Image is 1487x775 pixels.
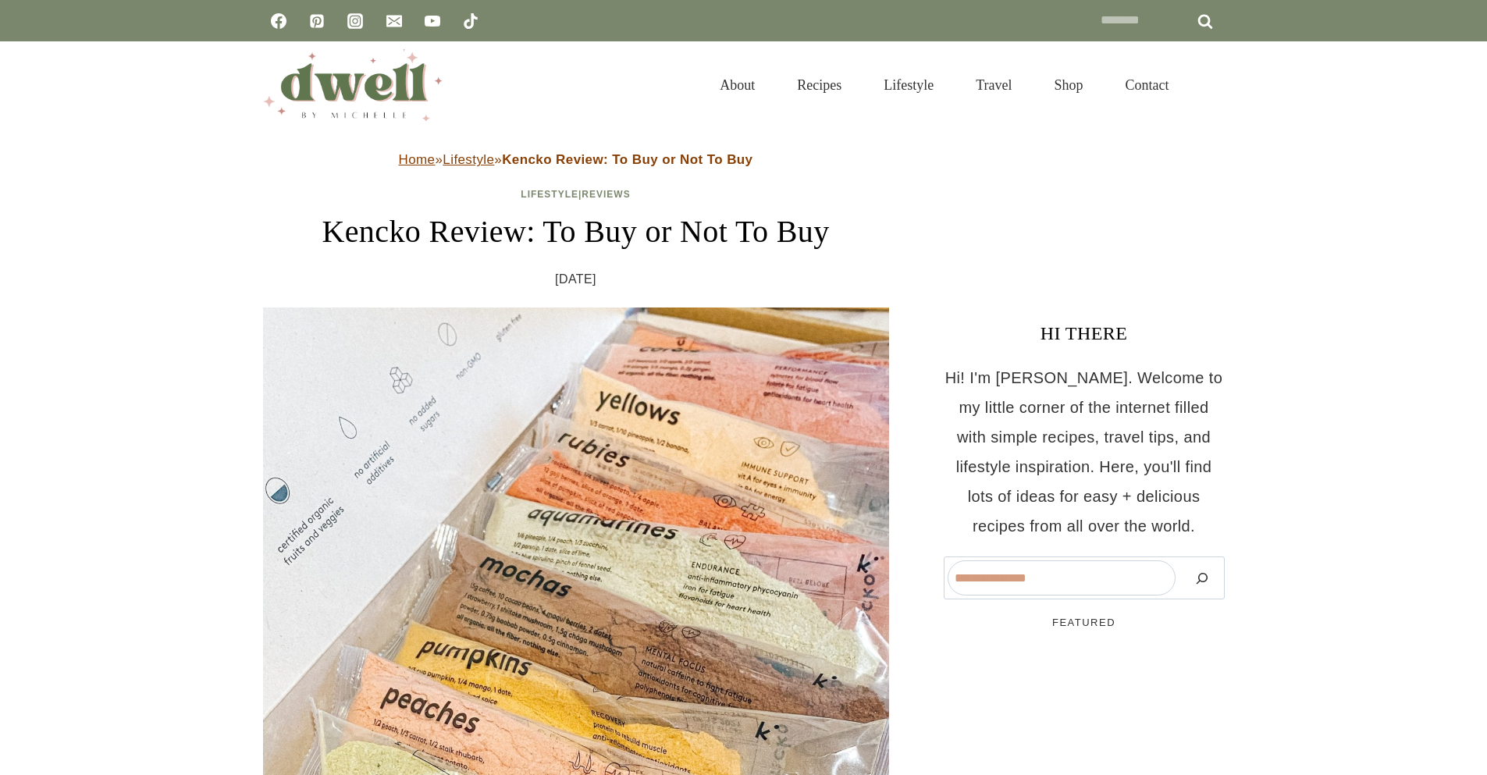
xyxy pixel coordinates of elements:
a: Lifestyle [443,152,494,167]
span: | [521,189,630,200]
img: DWELL by michelle [263,49,443,121]
button: Search [1183,560,1221,595]
a: Pinterest [301,5,333,37]
a: Home [399,152,436,167]
a: Recipes [776,58,863,112]
span: » » [399,152,753,167]
a: Reviews [582,189,630,200]
a: TikTok [455,5,486,37]
a: YouTube [417,5,448,37]
p: Hi! I'm [PERSON_NAME]. Welcome to my little corner of the internet filled with simple recipes, tr... [944,363,1225,541]
a: Instagram [340,5,371,37]
h5: FEATURED [944,615,1225,631]
nav: Primary Navigation [699,58,1190,112]
a: Shop [1033,58,1104,112]
time: [DATE] [555,268,596,291]
a: Facebook [263,5,294,37]
strong: Kencko Review: To Buy or Not To Buy [502,152,752,167]
a: Contact [1105,58,1190,112]
a: Travel [955,58,1033,112]
a: Lifestyle [521,189,578,200]
button: View Search Form [1198,72,1225,98]
a: About [699,58,776,112]
a: Lifestyle [863,58,955,112]
h3: HI THERE [944,319,1225,347]
a: Email [379,5,410,37]
h1: Kencko Review: To Buy or Not To Buy [263,208,889,255]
